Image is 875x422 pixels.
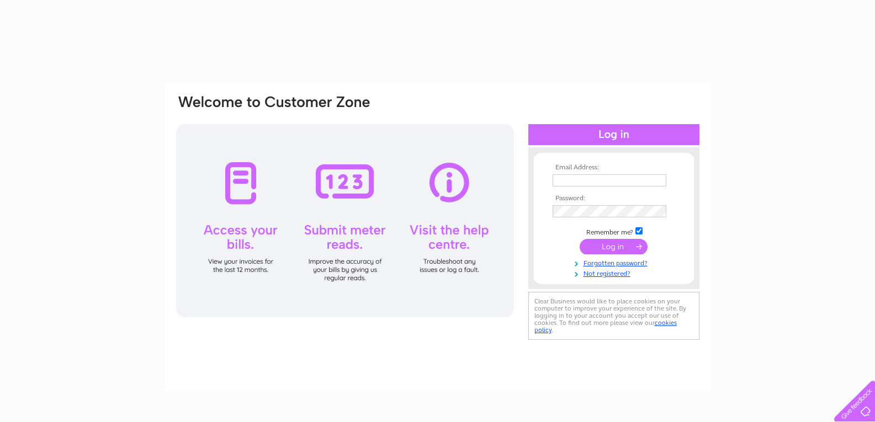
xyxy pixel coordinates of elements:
td: Remember me? [550,226,678,237]
div: Clear Business would like to place cookies on your computer to improve your experience of the sit... [528,292,699,340]
a: Forgotten password? [553,257,678,268]
input: Submit [580,239,648,254]
a: Not registered? [553,268,678,278]
a: cookies policy [534,319,677,334]
th: Email Address: [550,164,678,172]
th: Password: [550,195,678,202]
